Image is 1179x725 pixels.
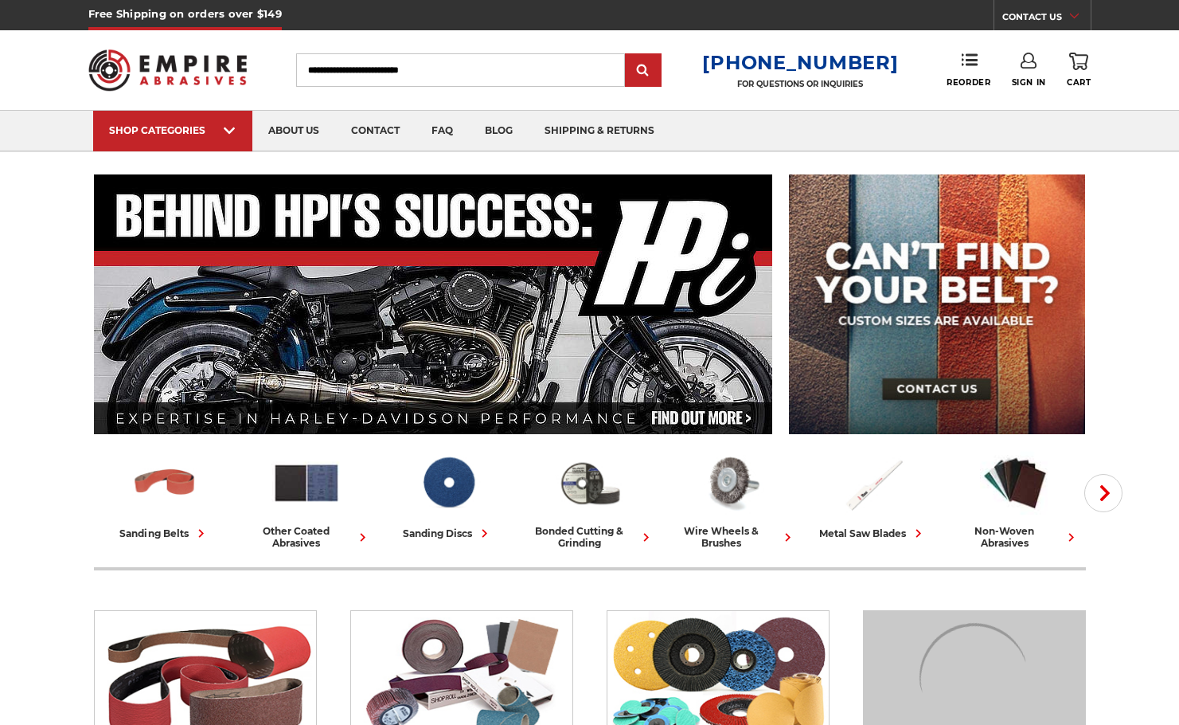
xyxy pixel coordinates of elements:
a: shipping & returns [529,111,670,151]
img: Metal Saw Blades [838,449,908,517]
span: Reorder [947,77,990,88]
img: Sanding Belts [130,449,200,517]
a: bonded cutting & grinding [525,449,654,549]
a: about us [252,111,335,151]
a: CONTACT US [1002,8,1091,30]
img: Wire Wheels & Brushes [697,449,767,517]
a: non-woven abrasives [951,449,1079,549]
div: metal saw blades [819,525,927,542]
img: Empire Abrasives [88,39,248,101]
p: FOR QUESTIONS OR INQUIRIES [702,79,898,89]
a: faq [416,111,469,151]
a: blog [469,111,529,151]
a: sanding discs [384,449,513,542]
img: promo banner for custom belts. [789,174,1085,434]
div: non-woven abrasives [951,525,1079,549]
a: sanding belts [100,449,229,542]
a: Cart [1067,53,1091,88]
a: wire wheels & brushes [667,449,796,549]
button: Next [1084,474,1122,512]
input: Submit [627,55,659,87]
div: sanding belts [120,525,209,542]
img: Sanding Discs [413,449,483,517]
img: Non-woven Abrasives [980,449,1050,517]
div: other coated abrasives [242,525,371,549]
div: bonded cutting & grinding [525,525,654,549]
a: [PHONE_NUMBER] [702,51,898,74]
span: Cart [1067,77,1091,88]
div: sanding discs [403,525,493,542]
a: Reorder [947,53,990,87]
a: metal saw blades [809,449,938,542]
a: contact [335,111,416,151]
a: other coated abrasives [242,449,371,549]
div: wire wheels & brushes [667,525,796,549]
img: Other Coated Abrasives [271,449,342,517]
div: SHOP CATEGORIES [109,124,236,136]
span: Sign In [1012,77,1046,88]
img: Banner for an interview featuring Horsepower Inc who makes Harley performance upgrades featured o... [94,174,773,434]
img: Bonded Cutting & Grinding [555,449,625,517]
